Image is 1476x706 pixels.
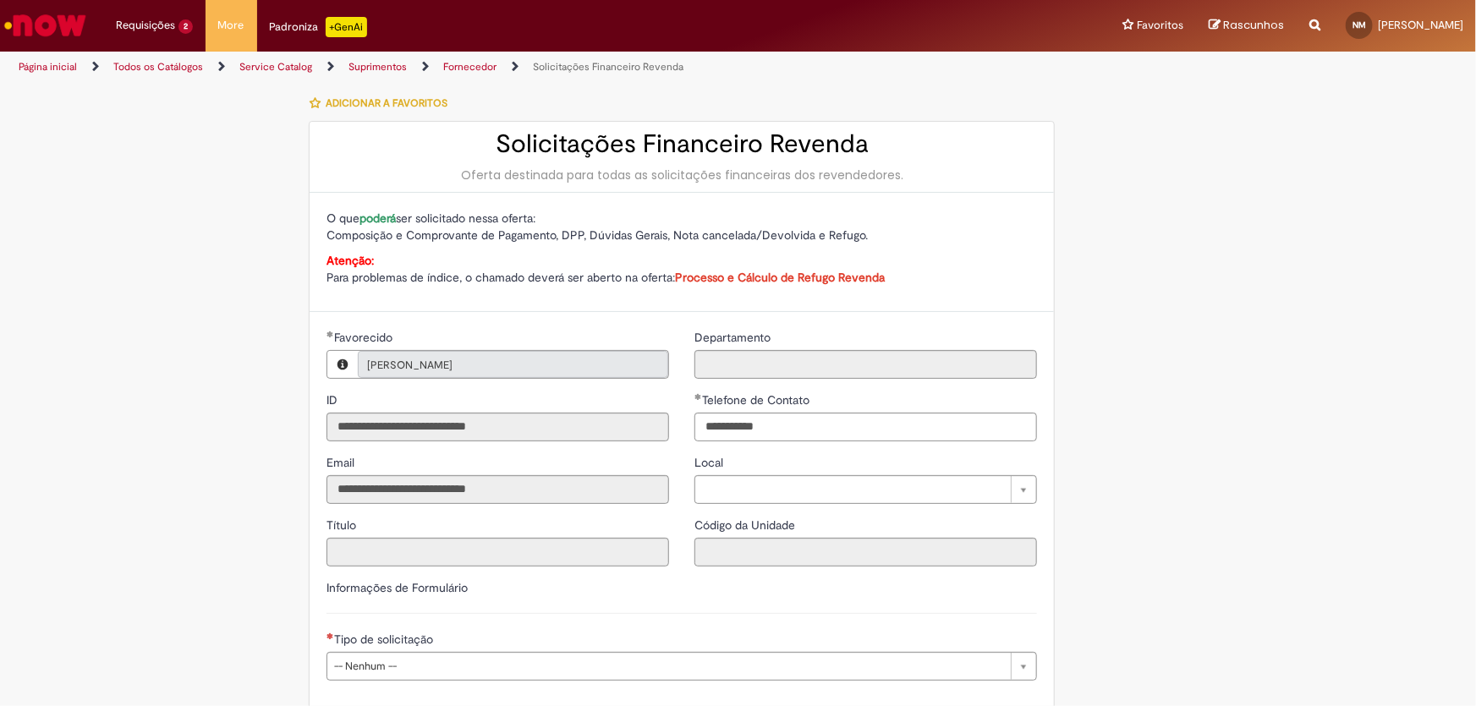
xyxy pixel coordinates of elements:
[358,351,668,378] a: [PERSON_NAME]Limpar campo Favorecido
[178,19,193,34] span: 2
[326,455,358,470] span: Somente leitura - Email
[694,413,1037,441] input: Telefone de Contato
[348,60,407,74] a: Suprimentos
[334,653,1002,680] span: -- Nenhum --
[19,60,77,74] a: Página inicial
[326,517,359,534] label: Somente leitura - Título
[443,60,497,74] a: Fornecedor
[326,392,341,408] span: Somente leitura - ID
[326,413,669,441] input: ID
[702,392,813,408] span: Telefone de Contato
[694,329,774,346] label: Somente leitura - Departamento
[326,130,1037,158] h2: Solicitações Financeiro Revenda
[326,167,1037,183] div: Oferta destinada para todas as solicitações financeiras dos revendedores.
[326,17,367,37] p: +GenAi
[334,632,436,647] span: Tipo de solicitação
[694,517,798,533] span: Somente leitura - Código da Unidade
[334,330,396,345] span: Necessários - Favorecido
[326,475,669,504] input: Email
[270,17,367,37] div: Padroniza
[694,517,798,534] label: Somente leitura - Código da Unidade
[326,517,359,533] span: Somente leitura - Título
[327,351,358,378] button: Favorecido, Visualizar este registro Nelso Marcon
[326,96,447,110] span: Adicionar a Favoritos
[326,391,341,408] label: Somente leitura - ID
[1353,19,1366,30] span: NM
[113,60,203,74] a: Todos os Catálogos
[1223,17,1284,33] span: Rascunhos
[239,60,312,74] a: Service Catalog
[326,454,358,471] label: Somente leitura - Email
[326,329,396,346] label: Somente leitura - Necessários - Favorecido
[694,350,1037,379] input: Departamento
[2,8,89,42] img: ServiceNow
[326,580,468,595] label: Informações de Formulário
[533,60,683,74] a: Solicitações Financeiro Revenda
[326,632,334,639] span: Necessários
[675,270,885,285] a: Processo e Cálculo de Refugo Revenda
[694,538,1037,566] input: Código da Unidade
[326,253,374,268] strong: Atenção:
[116,17,175,34] span: Requisições
[367,352,625,379] span: [PERSON_NAME]
[1209,18,1284,34] a: Rascunhos
[326,252,1037,286] p: Para problemas de índice, o chamado deverá ser aberto na oferta:
[218,17,244,34] span: More
[326,210,1037,244] p: O que ser solicitado nessa oferta: Composição e Comprovante de Pagamento, DPP, Dúvidas Gerais, No...
[694,330,774,345] span: Somente leitura - Departamento
[1378,18,1463,32] span: [PERSON_NAME]
[326,538,669,566] input: Título
[694,475,1037,504] a: Limpar campo Local
[1137,17,1183,34] span: Favoritos
[326,331,334,337] span: Obrigatório Preenchido
[359,211,396,226] strong: poderá
[309,85,457,121] button: Adicionar a Favoritos
[694,393,702,400] span: Obrigatório Preenchido
[13,52,971,83] ul: Trilhas de página
[694,455,727,470] span: Local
